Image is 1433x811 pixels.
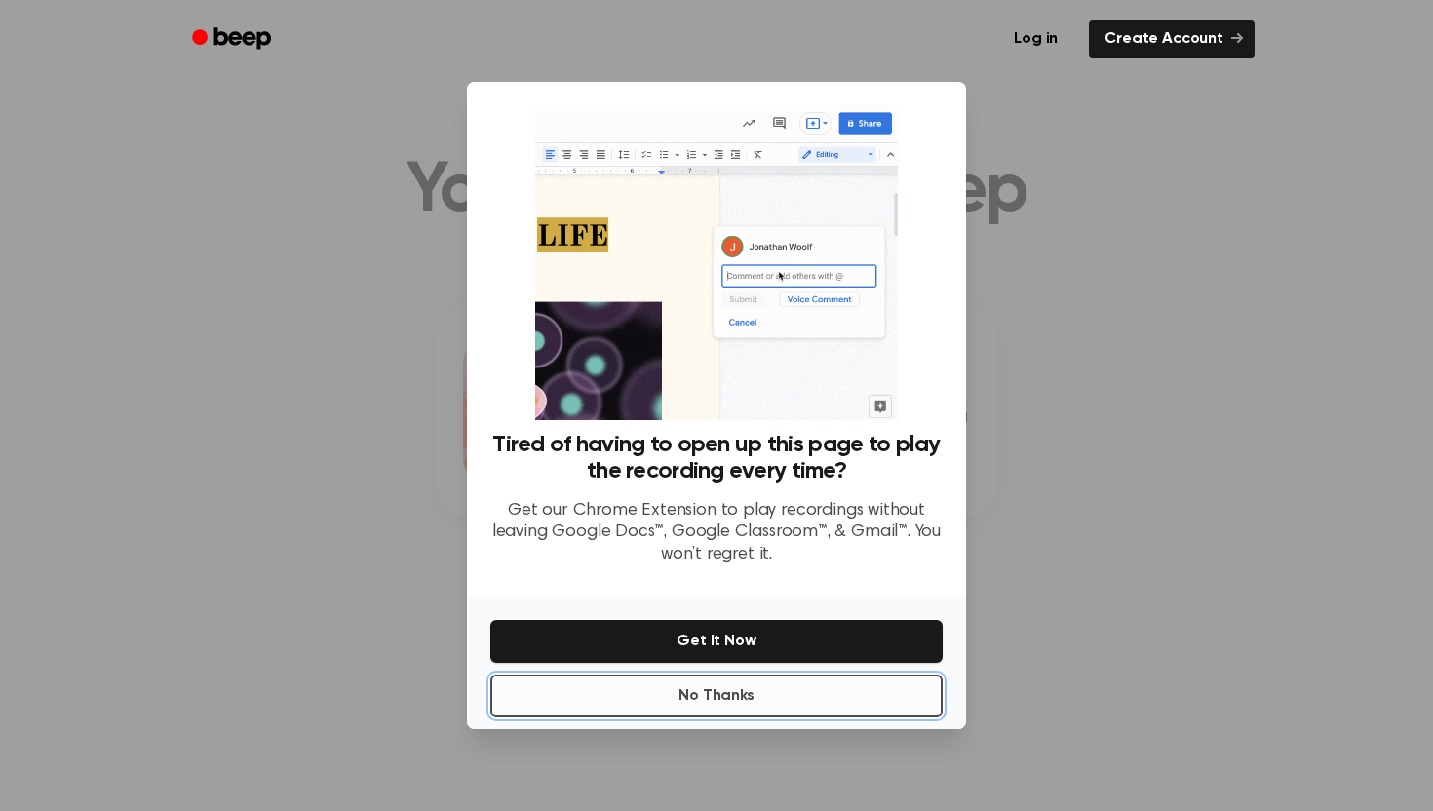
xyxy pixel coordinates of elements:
[994,17,1077,61] a: Log in
[1089,20,1255,58] a: Create Account
[490,675,943,717] button: No Thanks
[178,20,289,58] a: Beep
[490,620,943,663] button: Get It Now
[490,432,943,484] h3: Tired of having to open up this page to play the recording every time?
[490,500,943,566] p: Get our Chrome Extension to play recordings without leaving Google Docs™, Google Classroom™, & Gm...
[535,105,897,420] img: Beep extension in action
